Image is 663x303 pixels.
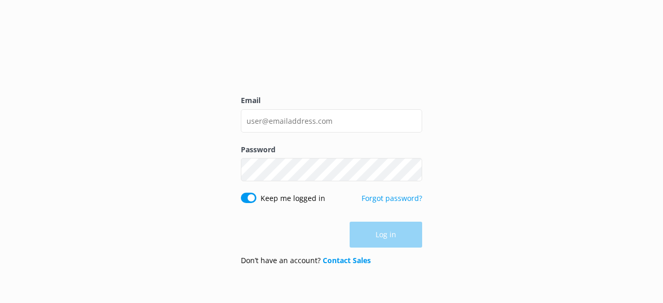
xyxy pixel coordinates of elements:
[401,160,422,180] button: Show password
[323,255,371,265] a: Contact Sales
[241,255,371,266] p: Don’t have an account?
[241,144,422,155] label: Password
[362,193,422,203] a: Forgot password?
[241,95,422,106] label: Email
[261,193,325,204] label: Keep me logged in
[241,109,422,133] input: user@emailaddress.com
